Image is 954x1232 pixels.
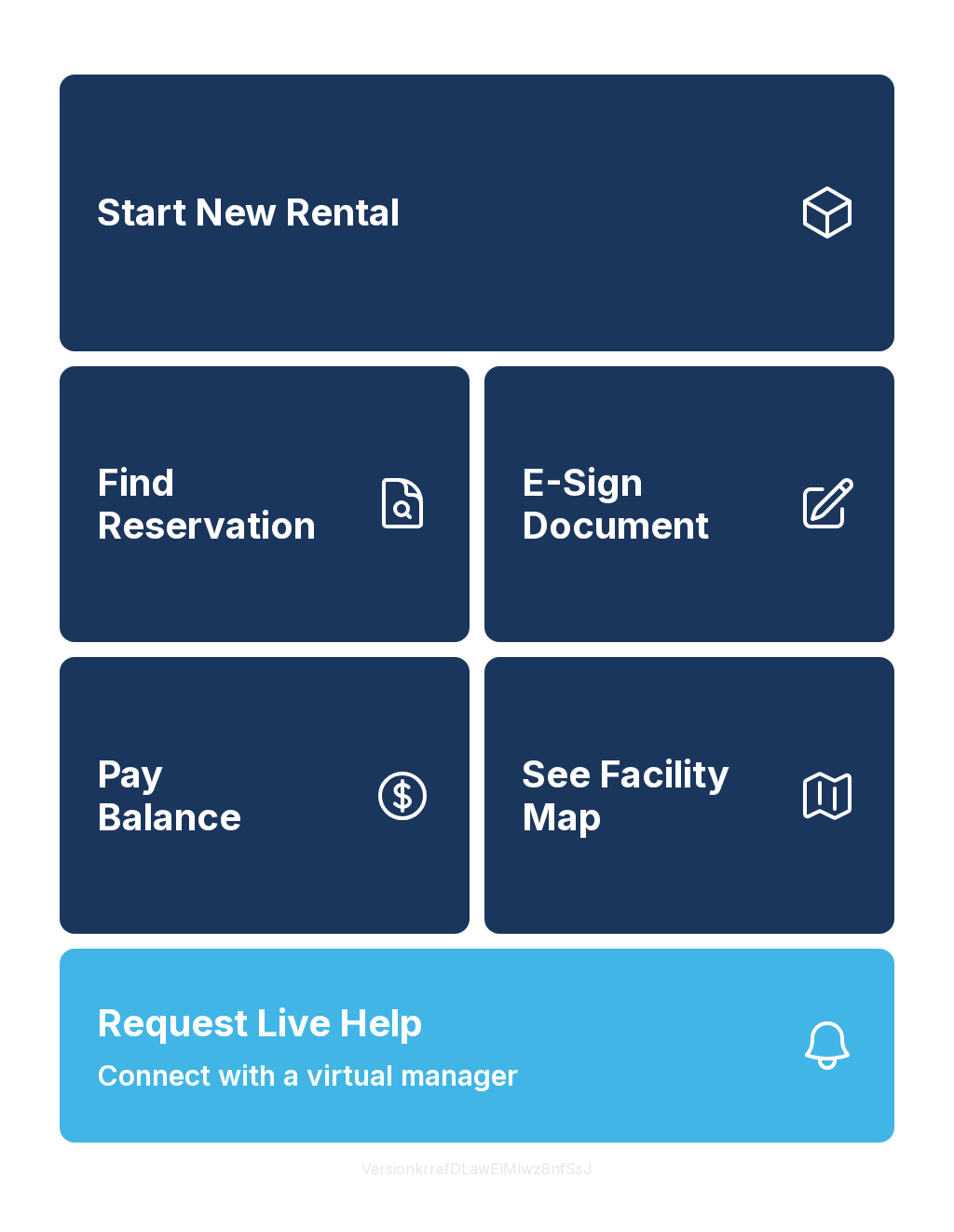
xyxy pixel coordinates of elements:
[60,366,470,643] a: Find Reservation
[97,995,423,1051] span: Request Live Help
[60,657,470,934] button: PayBalance
[60,75,894,351] a: Start New Rental
[484,657,894,934] button: See Facility Map
[60,949,894,1143] button: Request Live HelpConnect with a virtual manager
[97,1055,518,1097] span: Connect with a virtual manager
[97,461,358,546] span: Find Reservation
[522,461,783,546] span: E-Sign Document
[97,191,400,234] span: Start New Rental
[522,753,783,838] span: See Facility Map
[484,366,894,643] a: E-Sign Document
[97,753,241,838] span: Pay Balance
[347,1143,607,1195] button: VersionkrrefDLawElMlwz8nfSsJ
